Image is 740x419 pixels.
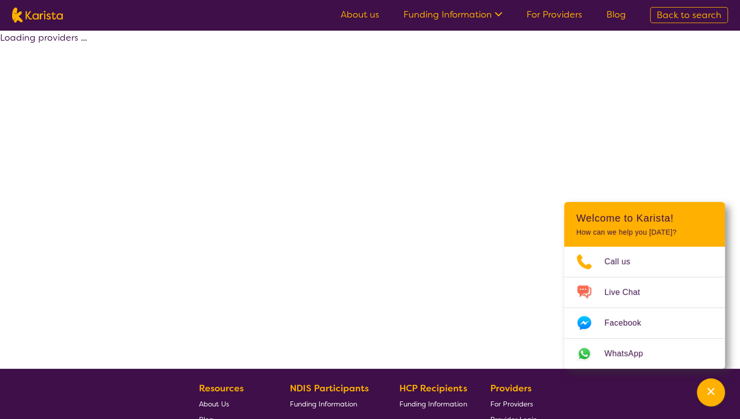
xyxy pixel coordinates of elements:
[290,382,369,394] b: NDIS Participants
[576,212,713,224] h2: Welcome to Karista!
[564,247,725,369] ul: Choose channel
[490,382,532,394] b: Providers
[199,399,229,408] span: About Us
[399,399,467,408] span: Funding Information
[490,396,537,411] a: For Providers
[199,396,266,411] a: About Us
[399,382,467,394] b: HCP Recipients
[12,8,63,23] img: Karista logo
[564,202,725,369] div: Channel Menu
[576,228,713,237] p: How can we help you [DATE]?
[606,9,626,21] a: Blog
[604,285,652,300] span: Live Chat
[657,9,721,21] span: Back to search
[199,382,244,394] b: Resources
[290,396,376,411] a: Funding Information
[697,378,725,406] button: Channel Menu
[399,396,467,411] a: Funding Information
[604,254,643,269] span: Call us
[403,9,502,21] a: Funding Information
[604,346,655,361] span: WhatsApp
[650,7,728,23] a: Back to search
[341,9,379,21] a: About us
[526,9,582,21] a: For Providers
[290,399,357,408] span: Funding Information
[564,339,725,369] a: Web link opens in a new tab.
[490,399,533,408] span: For Providers
[604,316,653,331] span: Facebook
